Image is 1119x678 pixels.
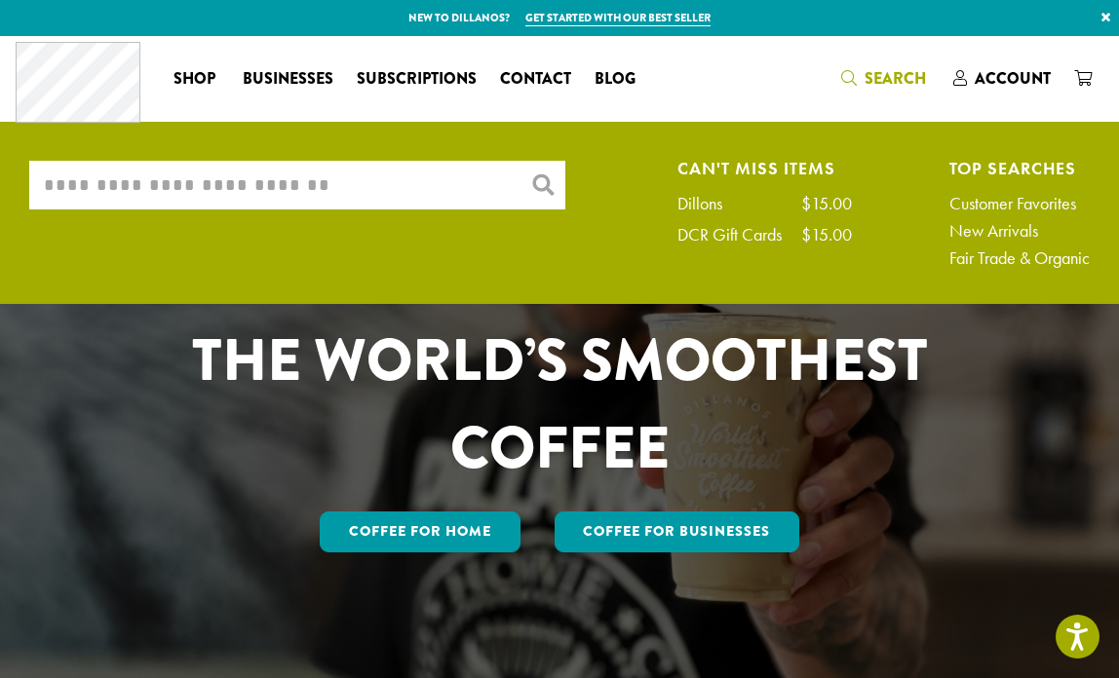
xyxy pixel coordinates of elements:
[949,195,1090,212] a: Customer Favorites
[677,195,742,212] div: Dillons
[595,67,636,92] span: Blog
[865,67,926,90] span: Search
[162,63,231,94] a: Shop
[320,511,521,552] a: Coffee for Home
[830,62,942,94] a: Search
[949,249,1090,267] a: Fair Trade & Organic
[151,229,969,492] h1: CELEBRATING 33 YEARS OF THE WORLD’S SMOOTHEST COFFEE
[677,226,801,244] div: DCR Gift Cards
[677,161,852,175] h4: Can't Miss Items
[357,67,477,92] span: Subscriptions
[555,511,800,552] a: Coffee For Businesses
[243,67,333,92] span: Businesses
[949,161,1090,175] h4: Top Searches
[949,222,1090,240] a: New Arrivals
[500,67,571,92] span: Contact
[525,10,711,26] a: Get started with our best seller
[801,195,852,212] div: $15.00
[174,67,215,92] span: Shop
[801,226,852,244] div: $15.00
[975,67,1051,90] span: Account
